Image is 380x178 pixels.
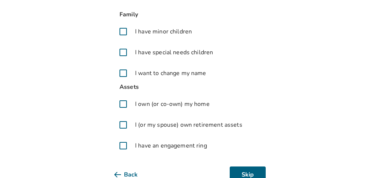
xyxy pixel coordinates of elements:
[114,10,266,20] span: Family
[135,48,213,57] span: I have special needs children
[135,120,242,129] span: I (or my spouse) own retirement assets
[343,142,380,178] iframe: Chat Widget
[135,27,192,36] span: I have minor children
[135,141,207,150] span: I have an engagement ring
[135,69,206,78] span: I want to change my name
[114,82,266,92] span: Assets
[135,100,210,109] span: I own (or co-own) my home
